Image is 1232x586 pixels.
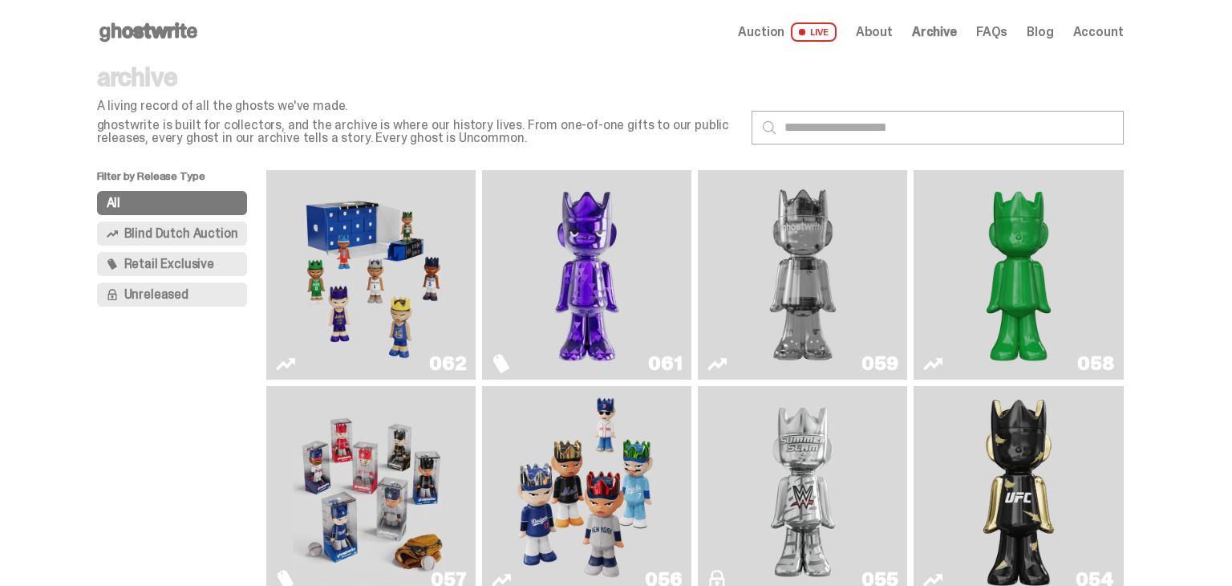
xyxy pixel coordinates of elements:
[293,177,450,373] img: Game Face (2025)
[707,177,898,373] a: Two
[1077,354,1113,373] div: 058
[97,283,248,307] button: Unreleased
[124,288,188,301] span: Unreleased
[97,100,739,112] p: A living record of all the ghosts we've made.
[107,197,121,210] span: All
[429,354,466,373] div: 062
[97,252,248,276] button: Retail Exclusive
[648,354,682,373] div: 061
[738,22,836,42] a: Auction LIVE
[97,64,739,90] p: archive
[923,177,1113,373] a: Schrödinger's ghost: Sunday Green
[124,258,214,271] span: Retail Exclusive
[856,26,893,39] a: About
[97,170,267,191] p: Filter by Release Type
[976,26,1007,39] a: FAQs
[861,354,898,373] div: 059
[791,22,837,42] span: LIVE
[97,119,739,144] p: ghostwrite is built for collectors, and the archive is where our history lives. From one-of-one g...
[509,177,666,373] img: Fantasy
[940,177,1097,373] img: Schrödinger's ghost: Sunday Green
[738,26,784,39] span: Auction
[912,26,957,39] a: Archive
[97,222,248,246] button: Blind Dutch Auction
[724,177,881,373] img: Two
[97,191,248,215] button: All
[276,177,466,373] a: Game Face (2025)
[124,227,238,240] span: Blind Dutch Auction
[1073,26,1124,39] a: Account
[1027,26,1053,39] a: Blog
[492,177,682,373] a: Fantasy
